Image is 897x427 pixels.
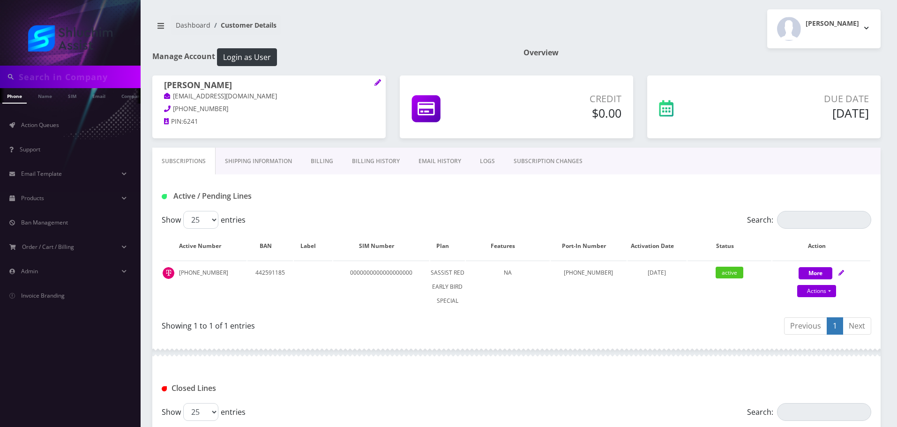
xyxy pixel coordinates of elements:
[343,148,409,175] a: Billing History
[551,232,627,260] th: Port-In Number: activate to sort column ascending
[21,170,62,178] span: Email Template
[471,148,504,175] a: LOGS
[210,20,277,30] li: Customer Details
[215,51,277,61] a: Login as User
[183,211,218,229] select: Showentries
[164,80,374,91] h1: [PERSON_NAME]
[20,145,40,153] span: Support
[163,232,247,260] th: Active Number: activate to sort column ascending
[162,386,167,391] img: Closed Lines
[152,15,509,42] nav: breadcrumb
[21,194,44,202] span: Products
[688,232,771,260] th: Status: activate to sort column ascending
[797,285,836,297] a: Actions
[183,403,218,421] select: Showentries
[747,211,871,229] label: Search:
[247,232,293,260] th: BAN: activate to sort column ascending
[504,148,592,175] a: SUBSCRIPTION CHANGES
[747,403,871,421] label: Search:
[21,121,59,129] span: Action Queues
[767,9,881,48] button: [PERSON_NAME]
[216,148,301,175] a: Shipping Information
[33,88,57,103] a: Name
[806,20,859,28] h2: [PERSON_NAME]
[2,88,27,104] a: Phone
[162,384,389,393] h1: Closed Lines
[733,92,869,106] p: Due Date
[466,232,550,260] th: Features: activate to sort column ascending
[523,48,881,57] h1: Overview
[63,88,81,103] a: SIM
[716,267,743,278] span: active
[163,261,247,313] td: [PHONE_NUMBER]
[799,267,832,279] button: More
[628,232,687,260] th: Activation Date: activate to sort column ascending
[19,68,138,86] input: Search in Company
[21,267,38,275] span: Admin
[117,88,148,103] a: Company
[294,232,332,260] th: Label: activate to sort column ascending
[827,317,843,335] a: 1
[173,105,228,113] span: [PHONE_NUMBER]
[183,117,198,126] span: 6241
[505,106,621,120] h5: $0.00
[22,243,74,251] span: Order / Cart / Billing
[409,148,471,175] a: EMAIL HISTORY
[162,316,509,331] div: Showing 1 to 1 of 1 entries
[21,292,65,300] span: Invoice Branding
[164,92,277,101] a: [EMAIL_ADDRESS][DOMAIN_NAME]
[333,261,429,313] td: 0000000000000000000
[505,92,621,106] p: Credit
[777,211,871,229] input: Search:
[247,261,293,313] td: 442591185
[152,148,216,175] a: Subscriptions
[162,192,389,201] h1: Active / Pending Lines
[333,232,429,260] th: SIM Number: activate to sort column ascending
[843,317,871,335] a: Next
[217,48,277,66] button: Login as User
[466,261,550,313] td: NA
[162,194,167,199] img: Active / Pending Lines
[176,21,210,30] a: Dashboard
[162,211,246,229] label: Show entries
[164,117,183,127] a: PIN:
[551,261,627,313] td: [PHONE_NUMBER]
[88,88,110,103] a: Email
[648,269,666,277] span: [DATE]
[733,106,869,120] h5: [DATE]
[777,403,871,421] input: Search:
[430,261,465,313] td: SASSIST RED EARLY BIRD SPECIAL
[430,232,465,260] th: Plan: activate to sort column ascending
[28,25,112,52] img: Shluchim Assist
[163,267,174,279] img: t_img.png
[152,48,509,66] h1: Manage Account
[21,218,68,226] span: Ban Management
[784,317,827,335] a: Previous
[162,403,246,421] label: Show entries
[772,232,870,260] th: Action: activate to sort column ascending
[301,148,343,175] a: Billing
